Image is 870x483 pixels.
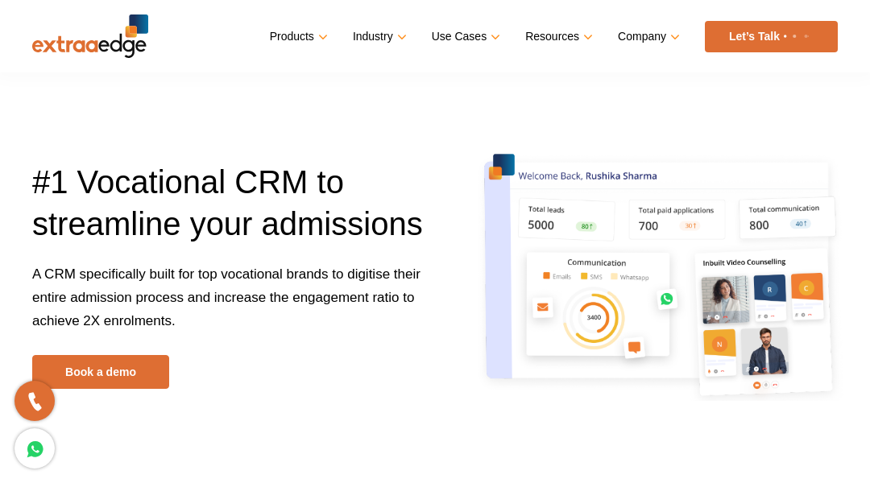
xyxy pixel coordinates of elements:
[270,25,325,48] a: Products
[353,25,404,48] a: Industry
[32,266,420,328] span: A CRM specifically built for top vocational brands to digitise their entire admission process and...
[525,25,590,48] a: Resources
[32,164,423,242] span: #1 Vocational CRM to streamline your admissions
[705,21,838,52] a: Let’s Talk
[32,355,169,389] a: Book a demo
[618,25,677,48] a: Company
[432,25,497,48] a: Use Cases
